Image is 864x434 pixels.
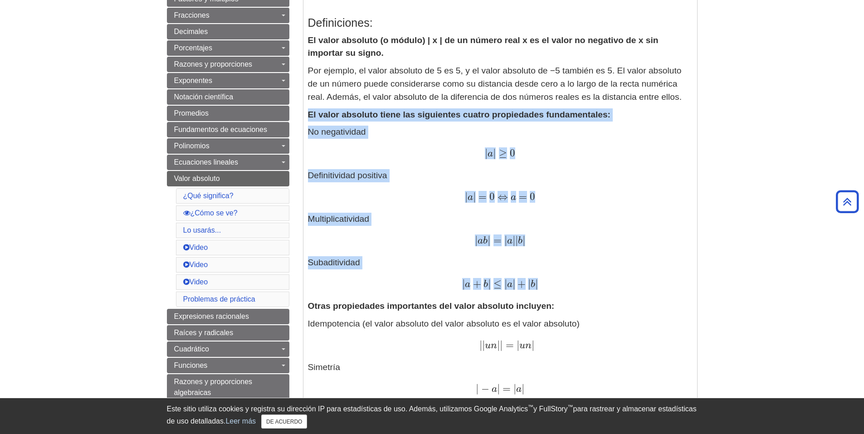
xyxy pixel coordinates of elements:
button: Cerca [261,414,307,429]
font: a [511,192,516,202]
a: Expresiones racionales [167,309,289,324]
font: | [476,382,478,395]
font: = [493,234,502,246]
a: Cuadrático [167,341,289,357]
font: b [518,236,522,246]
a: Fundamentos de ecuaciones [167,122,289,137]
font: a [465,279,470,289]
font: | [504,278,507,290]
font: Este sitio utiliza cookies y registra su dirección IP para estadísticas de uso. Además, utilizamo... [167,405,528,413]
font: = [503,382,511,395]
font: Video [190,278,208,286]
font: a [468,192,473,202]
font: El valor absoluto (o módulo) | x | de un número real x es el valor no negativo de x sin importar ... [308,35,659,58]
font: Idempotencia (el valor absoluto del valor absoluto es el valor absoluto) [308,319,580,328]
font: un [485,341,497,351]
a: ¿Cómo se ve? [183,209,238,217]
a: Porcentajes [167,40,289,56]
font: Polinomios [174,142,210,150]
font: + [517,278,526,290]
font: Cuadrático [174,345,209,353]
font: | [479,339,482,351]
font: Video [190,244,208,251]
font: | [504,234,507,246]
font: | [488,278,491,290]
font: a [488,149,493,159]
font: | [473,190,476,203]
font: | [522,234,525,246]
font: Fundamentos de ecuaciones [174,126,267,133]
font: Ecuaciones lineales [174,158,238,166]
a: Notación científica [167,89,289,105]
font: a [492,384,497,394]
font: | [513,234,515,246]
font: Definitividad positiva [308,171,387,180]
a: Decimales [167,24,289,39]
font: | [493,147,496,159]
font: + [473,278,481,290]
font: Otras propiedades importantes del valor absoluto incluyen: [308,301,555,311]
font: | [528,278,531,290]
font: El valor absoluto tiene las siguientes cuatro propiedades fundamentales: [308,110,610,119]
font: Exponentes [174,77,213,84]
a: Leer más [225,417,256,425]
font: b [483,236,488,246]
font: Razones y proporciones algebraicas [174,378,253,396]
a: Problemas de práctica [183,295,255,303]
font: Razones y proporciones [174,60,253,68]
font: ™ [528,404,533,410]
font: Expresiones racionales [174,312,249,320]
font: | [497,339,500,351]
a: Funciones [167,358,289,373]
font: Fracciones [174,11,210,19]
font: Promedios [174,109,209,117]
font: ⇔ [498,190,508,203]
font: = [478,190,487,203]
a: Polinomios [167,138,289,154]
font: | [532,339,534,351]
font: un [519,341,532,351]
a: Exponentes [167,73,289,88]
font: b [531,279,535,289]
font: | [497,382,500,395]
font: b [483,279,488,289]
font: Subaditividad [308,258,360,267]
a: Fracciones [167,8,289,23]
font: DE ACUERDO [266,419,302,425]
font: a [507,279,513,289]
font: Valor absoluto [174,175,220,182]
font: | [500,339,503,351]
a: Promedios [167,106,289,121]
font: | [488,234,490,246]
font: | [482,339,485,351]
font: | [522,382,524,395]
a: ¿Qué significa? [183,192,234,200]
font: Porcentajes [174,44,213,52]
font: Notación científica [174,93,234,101]
font: Raíces y radicales [174,329,234,336]
font: | [517,339,519,351]
font: a [507,236,513,246]
font: Multiplicatividad [308,214,369,224]
font: y FullStory [533,405,568,413]
a: Razones y proporciones [167,57,289,72]
a: Lo usarás... [183,226,221,234]
font: Video [190,261,208,268]
font: para rastrear y almacenar estadísticas de uso detalladas. [167,405,697,425]
font: ¿Cómo se ve? [190,209,238,217]
a: Raíces y radicales [167,325,289,341]
a: Video [183,244,208,251]
font: = [506,339,514,351]
font: | [485,147,488,159]
font: | [462,278,465,290]
font: 0 [510,147,515,159]
font: Funciones [174,361,208,369]
font: Decimales [174,28,208,35]
font: | [513,278,515,290]
font: ≤ [493,278,502,290]
a: Volver arriba [833,195,862,208]
font: 0 [530,190,535,203]
font: ™ [568,404,573,410]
